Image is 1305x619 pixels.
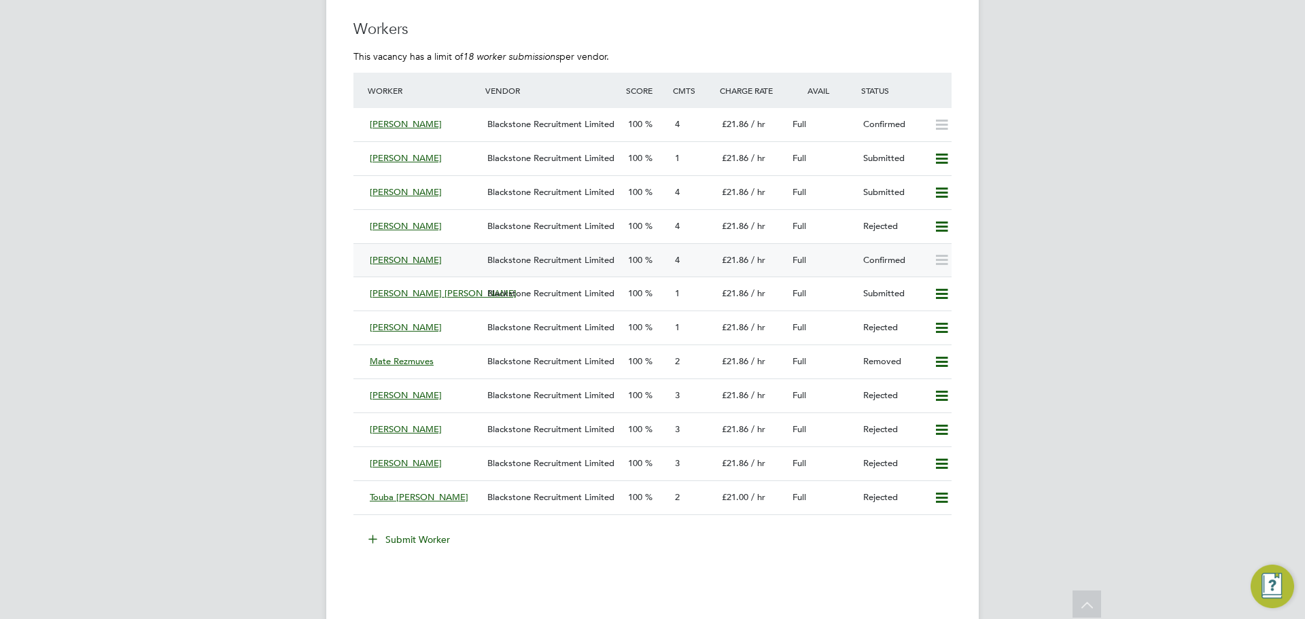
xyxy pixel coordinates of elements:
[487,254,614,266] span: Blackstone Recruitment Limited
[858,78,952,103] div: Status
[628,118,642,130] span: 100
[370,152,442,164] span: [PERSON_NAME]
[487,491,614,503] span: Blackstone Recruitment Limited
[487,423,614,435] span: Blackstone Recruitment Limited
[675,355,680,367] span: 2
[487,186,614,198] span: Blackstone Recruitment Limited
[370,287,517,299] span: [PERSON_NAME] [PERSON_NAME]
[628,152,642,164] span: 100
[370,457,442,469] span: [PERSON_NAME]
[858,249,928,272] div: Confirmed
[370,254,442,266] span: [PERSON_NAME]
[858,385,928,407] div: Rejected
[793,321,806,333] span: Full
[628,457,642,469] span: 100
[793,355,806,367] span: Full
[751,287,765,299] span: / hr
[370,186,442,198] span: [PERSON_NAME]
[858,487,928,509] div: Rejected
[751,457,765,469] span: / hr
[722,220,748,232] span: £21.86
[353,20,952,39] h3: Workers
[793,186,806,198] span: Full
[669,78,716,103] div: Cmts
[675,321,680,333] span: 1
[487,220,614,232] span: Blackstone Recruitment Limited
[793,287,806,299] span: Full
[675,118,680,130] span: 4
[722,152,748,164] span: £21.86
[675,186,680,198] span: 4
[370,355,434,367] span: Mate Rezmuves
[793,457,806,469] span: Full
[675,254,680,266] span: 4
[675,491,680,503] span: 2
[858,283,928,305] div: Submitted
[370,491,468,503] span: Touba [PERSON_NAME]
[722,254,748,266] span: £21.86
[628,389,642,401] span: 100
[751,254,765,266] span: / hr
[628,254,642,266] span: 100
[793,152,806,164] span: Full
[751,321,765,333] span: / hr
[370,423,442,435] span: [PERSON_NAME]
[364,78,482,103] div: Worker
[858,147,928,170] div: Submitted
[722,118,748,130] span: £21.86
[675,152,680,164] span: 1
[722,321,748,333] span: £21.86
[751,220,765,232] span: / hr
[751,186,765,198] span: / hr
[628,186,642,198] span: 100
[370,118,442,130] span: [PERSON_NAME]
[628,355,642,367] span: 100
[353,50,952,63] p: This vacancy has a limit of per vendor.
[858,113,928,136] div: Confirmed
[751,389,765,401] span: / hr
[858,181,928,204] div: Submitted
[487,152,614,164] span: Blackstone Recruitment Limited
[487,457,614,469] span: Blackstone Recruitment Limited
[716,78,787,103] div: Charge Rate
[370,389,442,401] span: [PERSON_NAME]
[487,287,614,299] span: Blackstone Recruitment Limited
[751,118,765,130] span: / hr
[370,321,442,333] span: [PERSON_NAME]
[858,419,928,441] div: Rejected
[675,287,680,299] span: 1
[751,491,765,503] span: / hr
[487,355,614,367] span: Blackstone Recruitment Limited
[675,389,680,401] span: 3
[628,491,642,503] span: 100
[787,78,858,103] div: Avail
[463,50,559,63] em: 18 worker submissions
[858,215,928,238] div: Rejected
[858,317,928,339] div: Rejected
[722,355,748,367] span: £21.86
[793,220,806,232] span: Full
[359,529,461,550] button: Submit Worker
[722,491,748,503] span: £21.00
[487,118,614,130] span: Blackstone Recruitment Limited
[751,152,765,164] span: / hr
[793,423,806,435] span: Full
[487,321,614,333] span: Blackstone Recruitment Limited
[793,118,806,130] span: Full
[623,78,669,103] div: Score
[628,423,642,435] span: 100
[722,287,748,299] span: £21.86
[1251,565,1294,608] button: Engage Resource Center
[751,355,765,367] span: / hr
[487,389,614,401] span: Blackstone Recruitment Limited
[722,457,748,469] span: £21.86
[370,220,442,232] span: [PERSON_NAME]
[793,389,806,401] span: Full
[858,351,928,373] div: Removed
[722,389,748,401] span: £21.86
[751,423,765,435] span: / hr
[628,321,642,333] span: 100
[628,287,642,299] span: 100
[482,78,623,103] div: Vendor
[628,220,642,232] span: 100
